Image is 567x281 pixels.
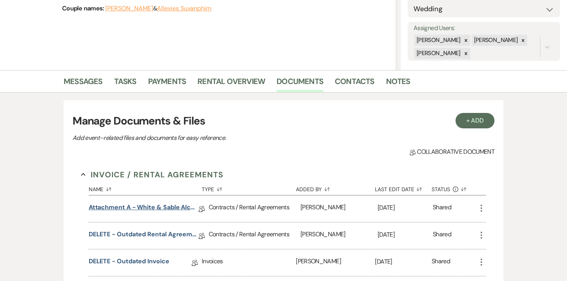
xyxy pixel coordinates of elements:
a: DELETE - outdated rental agreement [89,230,199,242]
button: Last Edit Date [375,180,432,195]
div: [PERSON_NAME] [300,222,378,249]
div: [PERSON_NAME] [472,35,519,46]
a: Notes [386,75,410,92]
div: Shared [432,257,450,269]
button: + Add [456,113,495,128]
div: Contracts / Rental Agreements [209,195,300,222]
div: [PERSON_NAME] [300,195,378,222]
button: Invoice / Rental Agreements [81,169,223,180]
span: Collaborative document [410,147,494,156]
span: Status [432,187,450,192]
a: Rental Overview [197,75,265,92]
div: Contracts / Rental Agreements [209,222,300,249]
div: [PERSON_NAME] [414,35,462,46]
p: [DATE] [378,203,433,213]
button: Allexies Suvanphim [157,5,211,12]
a: Payments [148,75,186,92]
a: Contacts [335,75,375,92]
p: Add event–related files and documents for easy reference. [73,133,343,143]
a: Documents [277,75,323,92]
p: [DATE] [378,230,433,240]
button: Type [202,180,296,195]
span: & [105,5,211,12]
button: [PERSON_NAME] [105,5,153,12]
div: Shared [433,230,451,242]
span: Couple names: [62,4,105,12]
label: Assigned Users: [413,23,554,34]
div: Shared [433,203,451,215]
a: Messages [64,75,103,92]
button: Added By [296,180,375,195]
div: [PERSON_NAME] [296,249,375,276]
div: Invoices [202,249,296,276]
a: Attachment A - White & Sable Alcohol Agreement [89,203,199,215]
p: [DATE] [375,257,432,267]
a: DELETE - outdated invoice [89,257,169,269]
button: Status [432,180,477,195]
div: [PERSON_NAME] [414,48,462,59]
button: Name [89,180,202,195]
h3: Manage Documents & Files [73,113,494,129]
a: Tasks [114,75,137,92]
